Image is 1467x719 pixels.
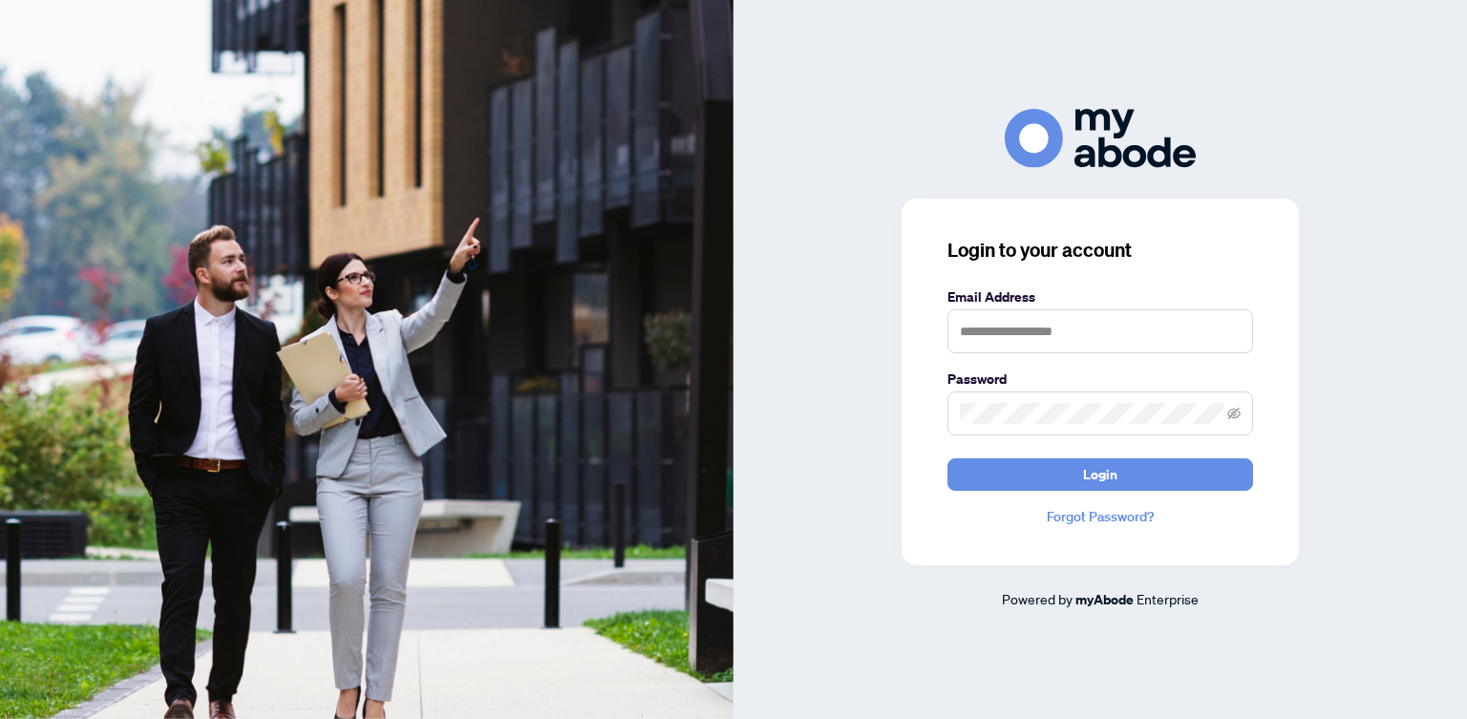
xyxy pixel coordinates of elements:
span: Powered by [1002,590,1073,607]
a: myAbode [1075,589,1134,610]
a: Forgot Password? [947,506,1253,527]
span: eye-invisible [1227,407,1241,420]
h3: Login to your account [947,237,1253,264]
span: Enterprise [1137,590,1199,607]
label: Password [947,369,1253,390]
img: ma-logo [1005,109,1196,167]
button: Login [947,458,1253,491]
span: Login [1083,459,1117,490]
label: Email Address [947,286,1253,307]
